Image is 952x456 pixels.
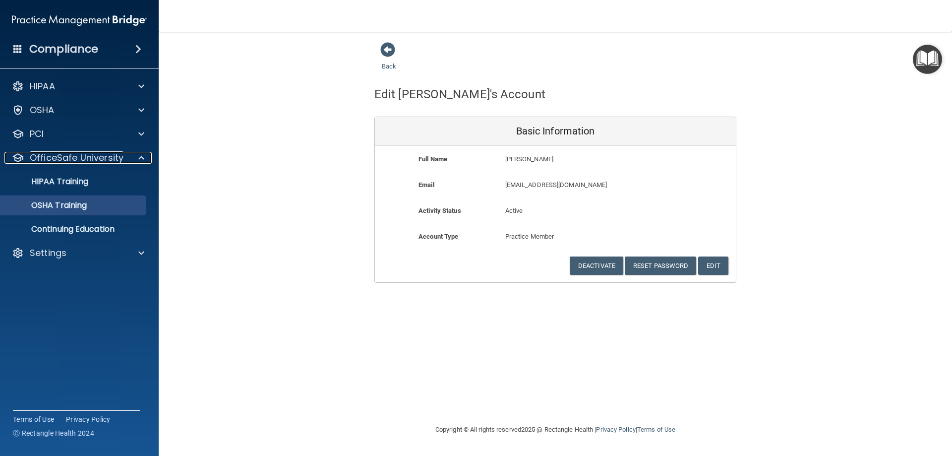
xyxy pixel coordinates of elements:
[6,200,87,210] p: OSHA Training
[30,80,55,92] p: HIPAA
[418,233,458,240] b: Account Type
[913,45,942,74] button: Open Resource Center
[12,104,144,116] a: OSHA
[29,42,98,56] h4: Compliance
[505,179,663,191] p: [EMAIL_ADDRESS][DOMAIN_NAME]
[12,128,144,140] a: PCI
[505,153,663,165] p: [PERSON_NAME]
[418,181,434,189] b: Email
[505,231,606,243] p: Practice Member
[375,117,736,146] div: Basic Information
[374,88,545,101] h4: Edit [PERSON_NAME]'s Account
[66,414,111,424] a: Privacy Policy
[13,414,54,424] a: Terms of Use
[30,247,66,259] p: Settings
[698,257,728,275] button: Edit
[30,152,123,164] p: OfficeSafe University
[13,428,94,438] span: Ⓒ Rectangle Health 2024
[374,414,736,446] div: Copyright © All rights reserved 2025 @ Rectangle Health | |
[418,207,461,214] b: Activity Status
[625,257,696,275] button: Reset Password
[12,10,147,30] img: PMB logo
[12,80,144,92] a: HIPAA
[6,177,88,187] p: HIPAA Training
[637,426,675,433] a: Terms of Use
[6,224,142,234] p: Continuing Education
[570,257,623,275] button: Deactivate
[12,247,144,259] a: Settings
[505,205,606,217] p: Active
[30,104,55,116] p: OSHA
[596,426,635,433] a: Privacy Policy
[12,152,144,164] a: OfficeSafe University
[418,155,447,163] b: Full Name
[382,51,396,70] a: Back
[30,128,44,140] p: PCI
